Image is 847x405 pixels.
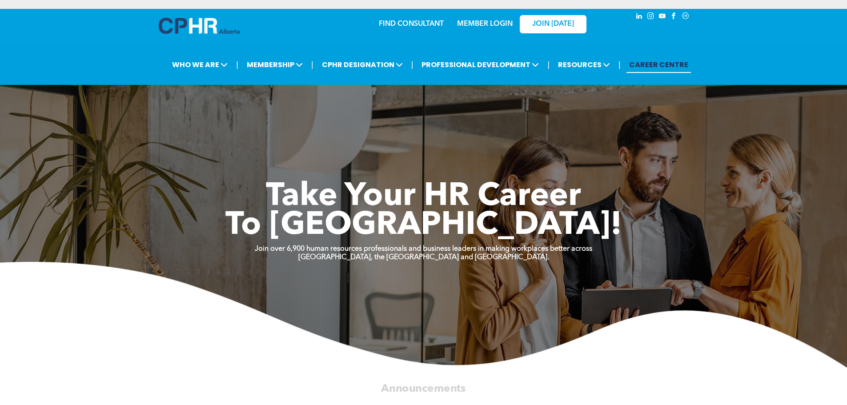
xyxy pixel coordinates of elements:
li: | [411,56,413,74]
span: MEMBERSHIP [244,56,305,73]
a: MEMBER LOGIN [457,20,513,28]
strong: [GEOGRAPHIC_DATA], the [GEOGRAPHIC_DATA] and [GEOGRAPHIC_DATA]. [298,254,549,261]
span: To [GEOGRAPHIC_DATA]! [225,210,622,242]
a: CAREER CENTRE [626,56,691,73]
li: | [547,56,550,74]
span: JOIN [DATE] [532,20,574,28]
a: linkedin [634,11,644,23]
li: | [311,56,313,74]
span: CPHR DESIGNATION [319,56,405,73]
a: FIND CONSULTANT [379,20,444,28]
a: Social network [681,11,690,23]
img: A blue and white logo for cp alberta [159,18,240,34]
strong: Join over 6,900 human resources professionals and business leaders in making workplaces better ac... [255,245,592,253]
span: WHO WE ARE [169,56,230,73]
a: youtube [658,11,667,23]
span: Take Your HR Career [266,181,581,213]
span: PROFESSIONAL DEVELOPMENT [419,56,542,73]
li: | [618,56,621,74]
a: instagram [646,11,656,23]
span: RESOURCES [555,56,613,73]
li: | [236,56,238,74]
span: Announcements [381,383,466,394]
a: JOIN [DATE] [520,15,586,33]
a: facebook [669,11,679,23]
